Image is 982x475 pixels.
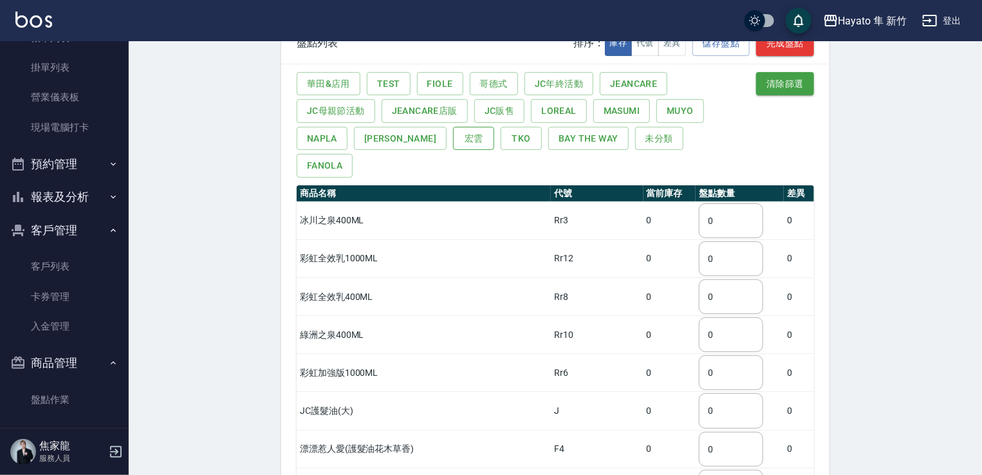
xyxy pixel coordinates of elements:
a: 入金管理 [5,312,124,341]
span: 排序： [574,37,605,50]
button: 華田&店用 [297,72,360,96]
button: JC年終活動 [524,72,593,96]
td: 0 [644,392,696,430]
button: Napla [297,127,347,151]
div: Hayato 隼 新竹 [838,13,907,29]
button: 預約管理 [5,147,124,181]
th: 差異 [784,185,814,202]
button: Fiole [417,72,463,96]
button: 哥德式 [470,72,518,96]
button: MUYO [656,99,704,123]
td: J [551,392,643,430]
button: [PERSON_NAME] [354,127,447,151]
td: 0 [784,354,814,392]
img: Logo [15,12,52,28]
td: JC護髮油(大) [297,392,551,430]
td: 彩虹全效乳1000ML [297,239,551,277]
td: Rr10 [551,316,643,354]
button: 庫存 [605,31,633,56]
a: 營業儀表板 [5,82,124,112]
td: 0 [784,278,814,316]
a: 現場電腦打卡 [5,113,124,142]
a: 盤點作業 [5,385,124,414]
td: 0 [784,316,814,354]
button: Hayato 隼 新竹 [818,8,912,34]
td: 0 [644,278,696,316]
td: 0 [784,392,814,430]
button: Loreal [531,99,586,123]
a: 掛單列表 [5,53,124,82]
button: JeanCare店販 [382,99,468,123]
button: BAY THE WAY [548,127,628,151]
td: 0 [644,354,696,392]
img: Person [10,439,36,465]
button: Test [367,72,411,96]
td: Rr12 [551,239,643,277]
p: 服務人員 [39,452,105,464]
td: 0 [644,201,696,239]
td: 0 [784,201,814,239]
button: 宏雲 [453,127,494,151]
button: JC販售 [474,99,525,123]
td: 彩虹全效乳400ML [297,278,551,316]
td: 0 [784,239,814,277]
div: 盤點列表 [297,37,338,50]
td: 彩虹加強版1000ML [297,354,551,392]
th: 代號 [551,185,643,202]
button: 未分類 [635,127,683,151]
td: 0 [644,239,696,277]
th: 當前庫存 [644,185,696,202]
td: Rr6 [551,354,643,392]
button: 差異 [658,31,686,56]
button: save [786,8,811,33]
td: 0 [644,430,696,468]
td: 漂漂惹人愛(護髮油花木草香) [297,430,551,468]
button: JC母親節活動 [297,99,375,123]
button: 客戶管理 [5,214,124,247]
a: 卡券管理 [5,282,124,312]
button: 清除篩選 [756,72,814,96]
button: 代號 [631,31,659,56]
h5: 焦家龍 [39,440,105,452]
td: 綠洲之泉400ML [297,316,551,354]
td: 0 [644,316,696,354]
button: 商品管理 [5,346,124,380]
button: 紅利點數設定 [5,420,124,453]
button: 儲存盤點 [692,31,750,56]
button: 完成盤點 [756,31,814,56]
a: 客戶列表 [5,252,124,281]
button: fanola [297,154,353,178]
td: F4 [551,430,643,468]
button: JeanCare [600,72,667,96]
td: 0 [784,430,814,468]
button: 登出 [917,9,967,33]
td: Rr3 [551,201,643,239]
th: 盤點數量 [696,185,784,202]
button: 報表及分析 [5,180,124,214]
td: Rr8 [551,278,643,316]
th: 商品名稱 [297,185,551,202]
td: 冰川之泉400ML [297,201,551,239]
button: TKO [501,127,542,151]
button: Masumi [593,99,650,123]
